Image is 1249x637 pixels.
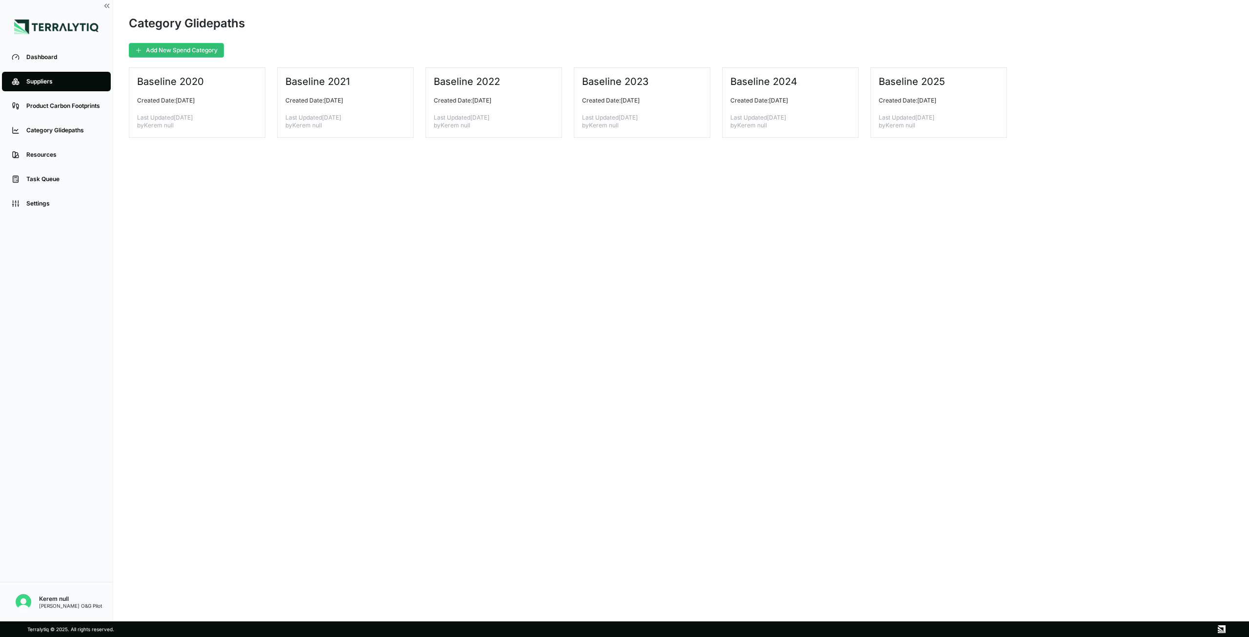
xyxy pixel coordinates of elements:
[879,76,946,87] h3: Baseline 2025
[879,114,991,129] p: Last Updated [DATE] by Kerem null
[434,97,546,104] p: Created Date: [DATE]
[39,595,102,603] div: Kerem null
[582,97,694,104] p: Created Date: [DATE]
[129,43,224,58] button: Add New Spend Category
[26,126,101,134] div: Category Glidepaths
[137,97,249,104] p: Created Date: [DATE]
[730,76,798,87] h3: Baseline 2024
[285,76,351,87] h3: Baseline 2021
[434,76,501,87] h3: Baseline 2022
[26,53,101,61] div: Dashboard
[26,151,101,159] div: Resources
[39,603,102,609] div: [PERSON_NAME] O&G Pilot
[879,97,991,104] p: Created Date: [DATE]
[26,102,101,110] div: Product Carbon Footprints
[582,76,649,87] h3: Baseline 2023
[285,114,398,129] p: Last Updated [DATE] by Kerem null
[129,16,245,31] div: Category Glidepaths
[285,97,398,104] p: Created Date: [DATE]
[137,114,249,129] p: Last Updated [DATE] by Kerem null
[582,114,694,129] p: Last Updated [DATE] by Kerem null
[137,76,205,87] h3: Baseline 2020
[26,200,101,207] div: Settings
[26,175,101,183] div: Task Queue
[12,590,35,614] button: Open user button
[26,78,101,85] div: Suppliers
[16,594,31,610] img: Kerem
[434,114,546,129] p: Last Updated [DATE] by Kerem null
[730,114,843,129] p: Last Updated [DATE] by Kerem null
[730,97,843,104] p: Created Date: [DATE]
[14,20,99,34] img: Logo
